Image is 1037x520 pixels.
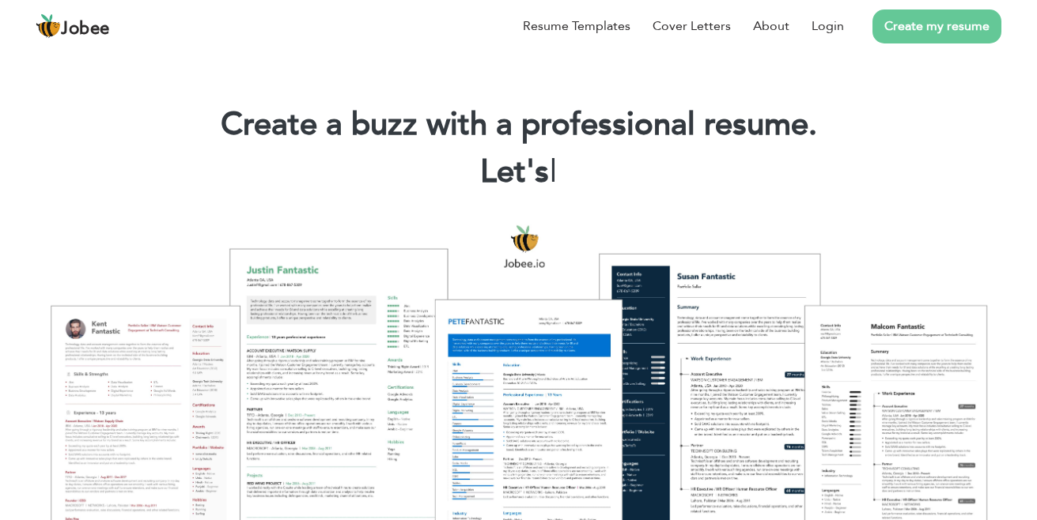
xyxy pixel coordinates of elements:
[872,9,1001,43] a: Create my resume
[523,17,630,36] a: Resume Templates
[36,13,61,39] img: jobee.io
[36,13,110,39] a: Jobee
[753,17,789,36] a: About
[24,152,1013,193] h2: Let's
[24,104,1013,145] h1: Create a buzz with a professional resume.
[61,21,110,38] span: Jobee
[812,17,844,36] a: Login
[550,150,557,194] span: |
[653,17,731,36] a: Cover Letters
